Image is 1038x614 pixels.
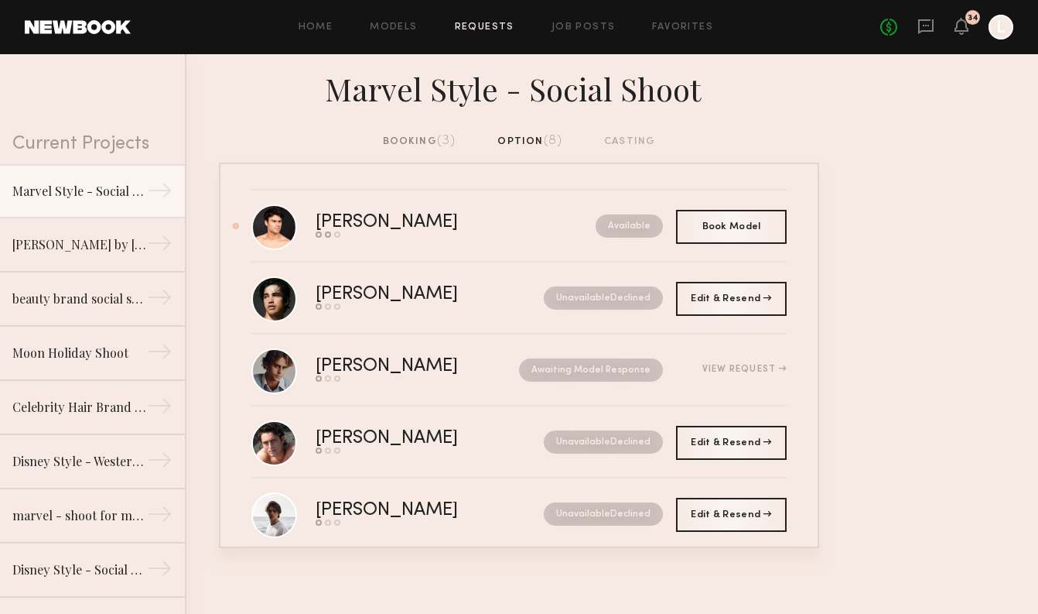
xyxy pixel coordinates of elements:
[147,393,172,424] div: →
[147,178,172,209] div: →
[12,235,147,254] div: [PERSON_NAME] by [PERSON_NAME] Influencer Shoot
[519,358,663,382] nb-request-status: Awaiting Model Response
[370,22,417,33] a: Models
[455,22,514,33] a: Requests
[219,67,819,108] div: Marvel Style - Social Shoot
[316,502,501,520] div: [PERSON_NAME]
[12,398,147,417] div: Celebrity Hair Brand - Salon Shoot
[988,15,1013,39] a: L
[691,438,771,448] span: Edit & Resend
[251,190,787,262] a: [PERSON_NAME]Available
[147,285,172,316] div: →
[316,286,501,304] div: [PERSON_NAME]
[596,214,663,238] nb-request-status: Available
[544,286,663,310] nb-request-status: Unavailable Declined
[437,135,456,147] span: (3)
[316,430,501,448] div: [PERSON_NAME]
[551,22,616,33] a: Job Posts
[316,358,489,376] div: [PERSON_NAME]
[12,344,147,362] div: Moon Holiday Shoot
[544,503,663,526] nb-request-status: Unavailable Declined
[691,510,771,520] span: Edit & Resend
[251,334,787,406] a: [PERSON_NAME]Awaiting Model ResponseView Request
[544,430,663,454] nb-request-status: Unavailable Declined
[251,262,787,334] a: [PERSON_NAME]UnavailableDeclined
[147,231,172,262] div: →
[691,294,771,304] span: Edit & Resend
[316,214,527,232] div: [PERSON_NAME]
[147,502,172,533] div: →
[147,556,172,587] div: →
[147,448,172,479] div: →
[147,339,172,370] div: →
[299,22,333,33] a: Home
[702,222,761,232] span: Book Model
[12,182,147,201] div: Marvel Style - Social Shoot
[251,479,787,551] a: [PERSON_NAME]UnavailableDeclined
[968,14,978,22] div: 34
[652,22,713,33] a: Favorites
[12,506,147,525] div: marvel - shoot for marvel socials
[702,365,787,374] div: View Request
[251,406,787,479] a: [PERSON_NAME]UnavailableDeclined
[12,561,147,579] div: Disney Style - Social Shoot
[383,133,456,150] div: booking
[12,452,147,471] div: Disney Style - Western Shoot
[12,290,147,308] div: beauty brand social shoot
